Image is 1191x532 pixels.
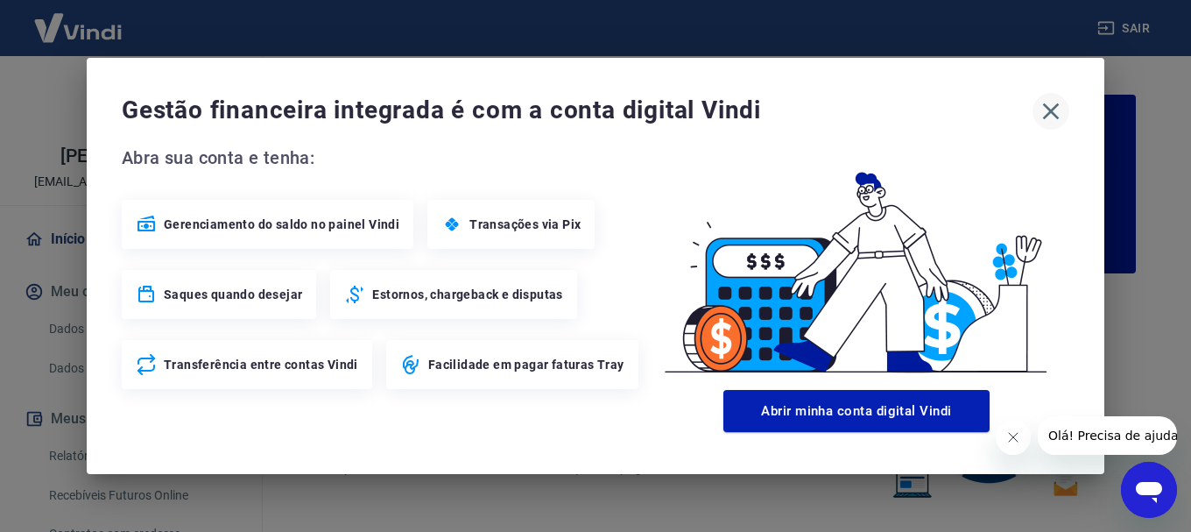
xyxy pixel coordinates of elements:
[469,216,581,233] span: Transações via Pix
[1038,416,1177,455] iframe: Mensagem da empresa
[164,286,302,303] span: Saques quando desejar
[644,144,1069,383] img: Good Billing
[996,420,1031,455] iframe: Fechar mensagem
[1121,462,1177,518] iframe: Botão para abrir a janela de mensagens
[723,390,990,432] button: Abrir minha conta digital Vindi
[122,93,1032,128] span: Gestão financeira integrada é com a conta digital Vindi
[11,12,147,26] span: Olá! Precisa de ajuda?
[164,216,399,233] span: Gerenciamento do saldo no painel Vindi
[428,356,624,373] span: Facilidade em pagar faturas Tray
[164,356,358,373] span: Transferência entre contas Vindi
[122,144,644,172] span: Abra sua conta e tenha:
[372,286,562,303] span: Estornos, chargeback e disputas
